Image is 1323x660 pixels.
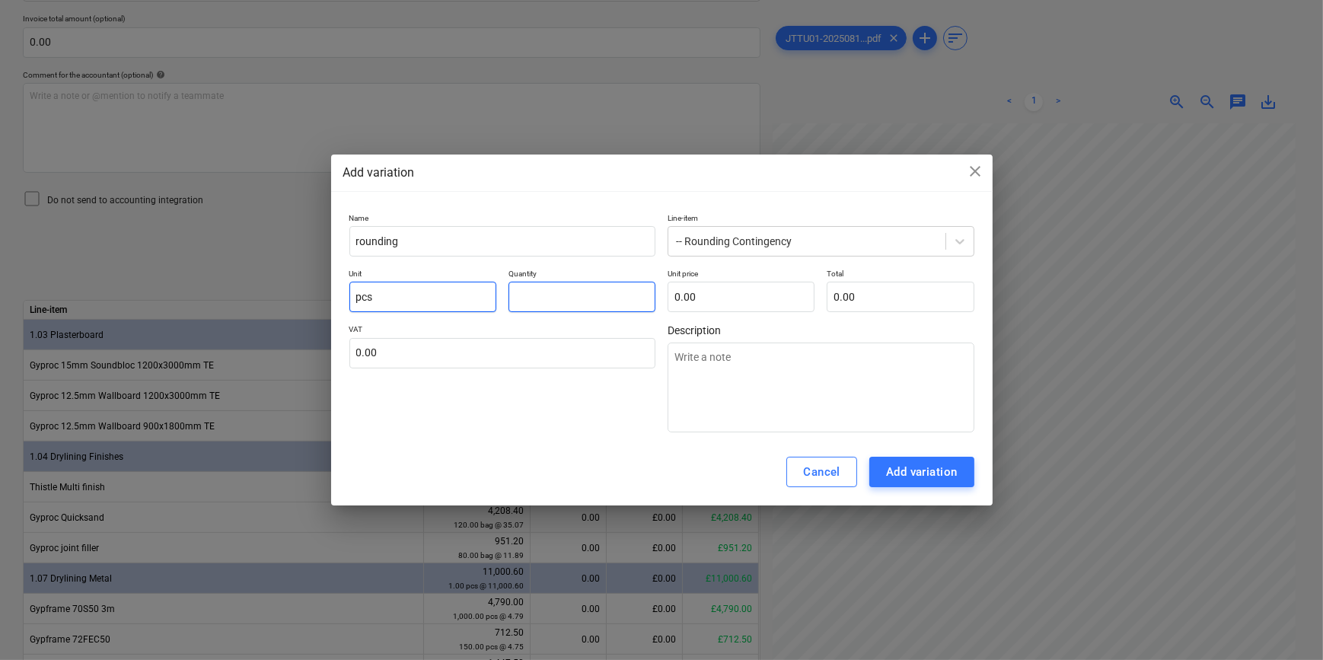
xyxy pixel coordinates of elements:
[349,213,656,226] p: Name
[668,213,974,226] p: Line-item
[349,269,496,282] p: Unit
[967,162,985,186] div: close
[786,457,857,487] button: Cancel
[343,164,980,182] div: Add variation
[967,162,985,180] span: close
[349,324,656,337] p: VAT
[886,462,958,482] div: Add variation
[1247,587,1323,660] iframe: Chat Widget
[869,457,974,487] button: Add variation
[668,269,815,282] p: Unit price
[803,462,840,482] div: Cancel
[668,324,974,336] span: Description
[508,269,655,282] p: Quantity
[827,269,974,282] p: Total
